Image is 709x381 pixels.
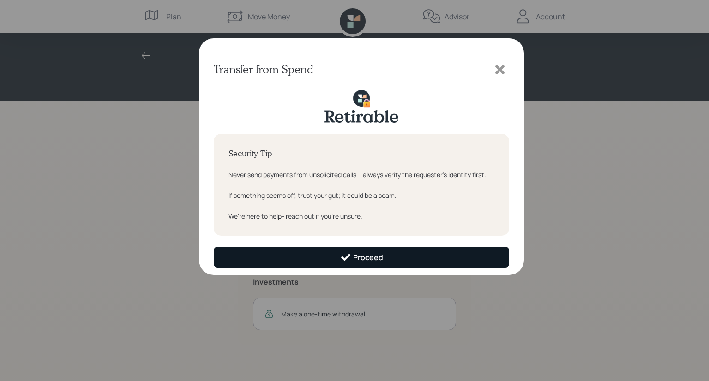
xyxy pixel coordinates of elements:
[228,211,494,221] div: We're here to help- reach out if you're unsure.
[228,149,494,159] h4: Security Tip
[324,90,398,123] img: retirable-security-lock
[214,63,313,76] h3: Transfer from Spend
[228,170,494,179] div: Never send payments from unsolicited calls— always verify the requester's identity first.
[340,252,383,263] div: Proceed
[228,190,494,200] div: If something seems off, trust your gut; it could be a scam.
[214,247,509,268] button: Proceed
